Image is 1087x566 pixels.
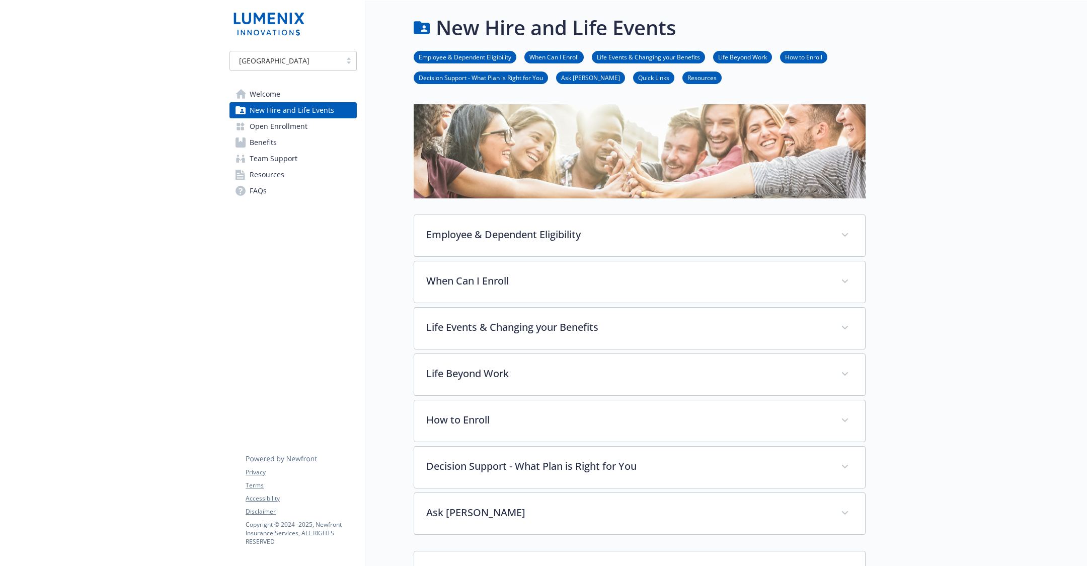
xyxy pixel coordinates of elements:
span: Open Enrollment [250,118,307,134]
span: [GEOGRAPHIC_DATA] [235,55,336,66]
p: Ask [PERSON_NAME] [426,505,829,520]
h1: New Hire and Life Events [436,13,676,43]
a: Benefits [229,134,357,151]
p: When Can I Enroll [426,273,829,289]
p: Copyright © 2024 - 2025 , Newfront Insurance Services, ALL RIGHTS RESERVED [246,520,356,546]
div: Employee & Dependent Eligibility [414,215,865,256]
a: How to Enroll [780,52,827,61]
a: Privacy [246,468,356,477]
div: Ask [PERSON_NAME] [414,493,865,534]
p: Employee & Dependent Eligibility [426,227,829,242]
a: FAQs [229,183,357,199]
a: Life Beyond Work [713,52,772,61]
span: Resources [250,167,284,183]
span: New Hire and Life Events [250,102,334,118]
span: FAQs [250,183,267,199]
a: Disclaimer [246,507,356,516]
a: Accessibility [246,494,356,503]
p: Life Beyond Work [426,366,829,381]
a: Resources [682,73,722,82]
a: Ask [PERSON_NAME] [556,73,625,82]
div: Decision Support - What Plan is Right for You [414,447,865,488]
div: Life Events & Changing your Benefits [414,308,865,349]
span: Benefits [250,134,277,151]
span: Welcome [250,86,280,102]
p: How to Enroll [426,412,829,428]
a: Employee & Dependent Eligibility [414,52,516,61]
a: Life Events & Changing your Benefits [592,52,705,61]
a: Team Support [229,151,357,167]
a: Decision Support - What Plan is Right for You [414,73,548,82]
a: Quick Links [633,73,674,82]
img: new hire page banner [414,104,866,198]
p: Decision Support - What Plan is Right for You [426,459,829,474]
span: [GEOGRAPHIC_DATA] [239,55,309,66]
div: When Can I Enroll [414,261,865,303]
a: New Hire and Life Events [229,102,357,118]
a: Open Enrollment [229,118,357,134]
a: Terms [246,481,356,490]
a: Welcome [229,86,357,102]
p: Life Events & Changing your Benefits [426,320,829,335]
a: Resources [229,167,357,183]
span: Team Support [250,151,297,167]
div: How to Enroll [414,400,865,442]
div: Life Beyond Work [414,354,865,395]
a: When Can I Enroll [524,52,584,61]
